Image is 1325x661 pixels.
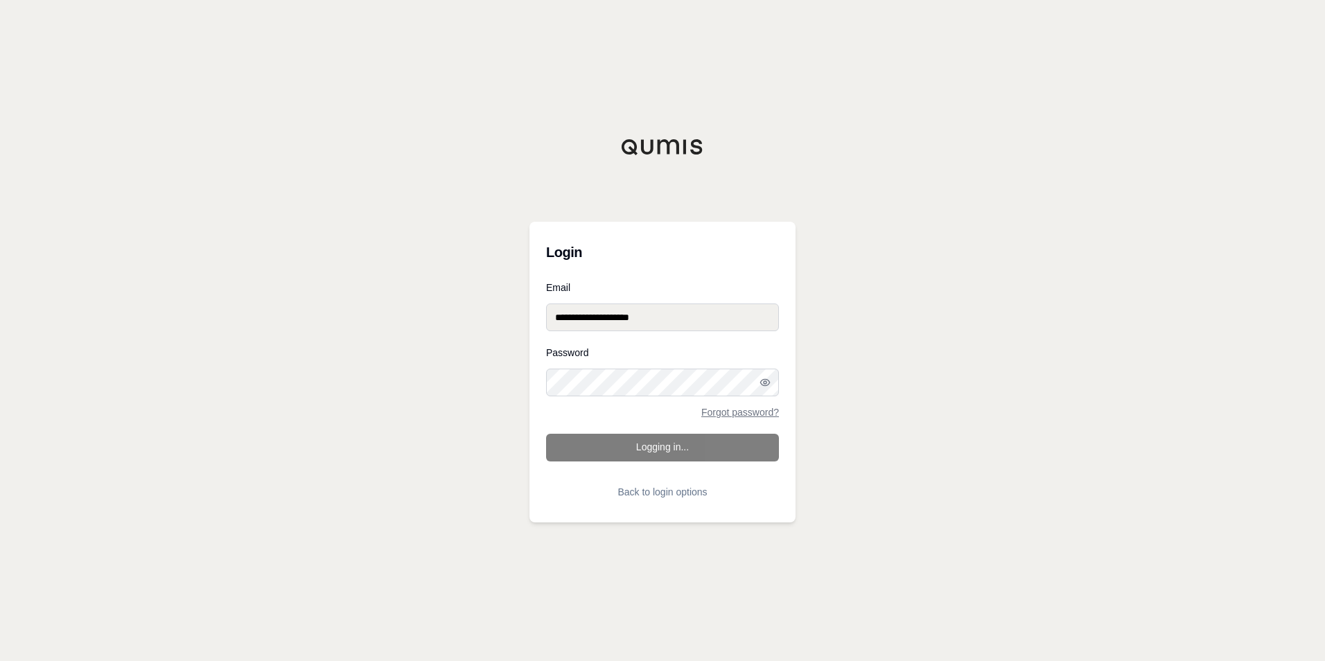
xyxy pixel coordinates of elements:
label: Email [546,283,779,292]
a: Forgot password? [701,407,779,417]
img: Qumis [621,139,704,155]
label: Password [546,348,779,358]
h3: Login [546,238,779,266]
button: Back to login options [546,478,779,506]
